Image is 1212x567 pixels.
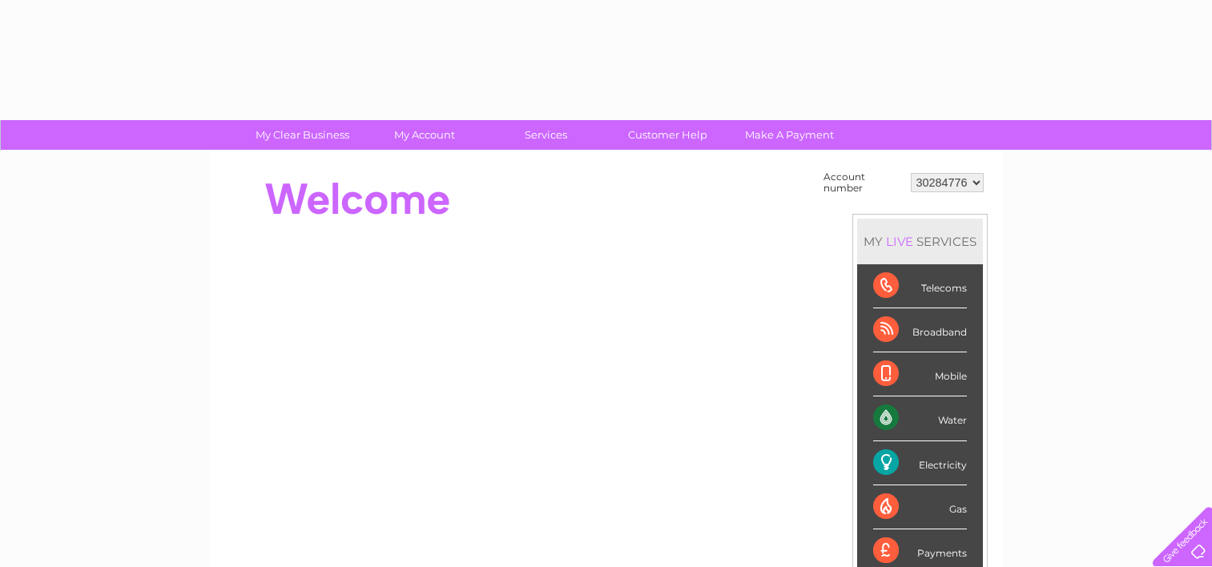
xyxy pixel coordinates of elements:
a: Customer Help [602,120,734,150]
a: Services [480,120,612,150]
td: Account number [819,167,907,198]
div: Mobile [873,352,967,396]
div: Gas [873,485,967,529]
div: Telecoms [873,264,967,308]
a: My Clear Business [236,120,368,150]
a: Make A Payment [723,120,856,150]
div: Electricity [873,441,967,485]
div: Broadband [873,308,967,352]
div: LIVE [883,234,916,249]
div: Water [873,396,967,440]
div: MY SERVICES [857,219,983,264]
a: My Account [358,120,490,150]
